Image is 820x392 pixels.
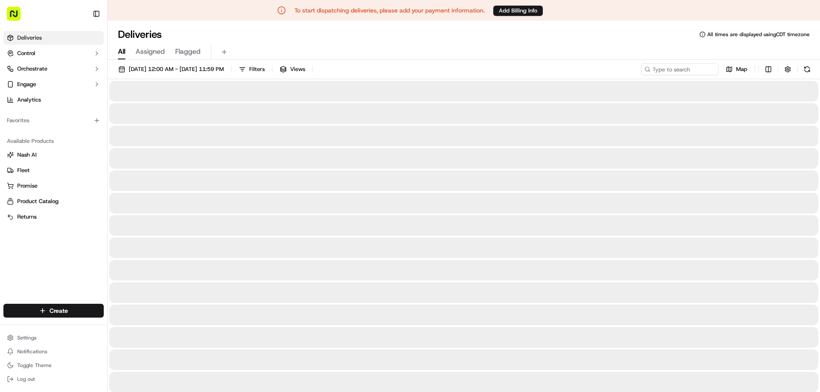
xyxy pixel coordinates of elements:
[3,359,104,371] button: Toggle Theme
[118,28,162,41] h1: Deliveries
[17,348,47,355] span: Notifications
[3,164,104,177] button: Fleet
[17,334,37,341] span: Settings
[722,63,751,75] button: Map
[17,49,35,57] span: Control
[3,332,104,344] button: Settings
[114,63,228,75] button: [DATE] 12:00 AM - [DATE] 11:59 PM
[3,93,104,107] a: Analytics
[3,179,104,193] button: Promise
[17,151,37,159] span: Nash AI
[3,373,104,385] button: Log out
[129,65,224,73] span: [DATE] 12:00 AM - [DATE] 11:59 PM
[17,167,30,174] span: Fleet
[7,198,100,205] a: Product Catalog
[3,46,104,60] button: Control
[17,182,37,190] span: Promise
[641,63,718,75] input: Type to search
[3,194,104,208] button: Product Catalog
[3,134,104,148] div: Available Products
[118,46,125,57] span: All
[290,65,305,73] span: Views
[7,182,100,190] a: Promise
[801,63,813,75] button: Refresh
[17,65,47,73] span: Orchestrate
[17,80,36,88] span: Engage
[17,362,52,369] span: Toggle Theme
[17,34,42,42] span: Deliveries
[17,376,35,383] span: Log out
[175,46,201,57] span: Flagged
[136,46,165,57] span: Assigned
[3,77,104,91] button: Engage
[3,148,104,162] button: Nash AI
[249,65,265,73] span: Filters
[493,5,543,16] a: Add Billing Info
[3,31,104,45] a: Deliveries
[736,65,747,73] span: Map
[7,151,100,159] a: Nash AI
[493,6,543,16] button: Add Billing Info
[3,114,104,127] div: Favorites
[3,304,104,318] button: Create
[276,63,309,75] button: Views
[3,210,104,224] button: Returns
[17,96,41,104] span: Analytics
[7,167,100,174] a: Fleet
[294,6,485,15] p: To start dispatching deliveries, please add your payment information.
[50,306,68,315] span: Create
[7,213,100,221] a: Returns
[17,198,59,205] span: Product Catalog
[3,62,104,76] button: Orchestrate
[235,63,269,75] button: Filters
[3,346,104,358] button: Notifications
[17,213,37,221] span: Returns
[707,31,810,38] span: All times are displayed using CDT timezone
